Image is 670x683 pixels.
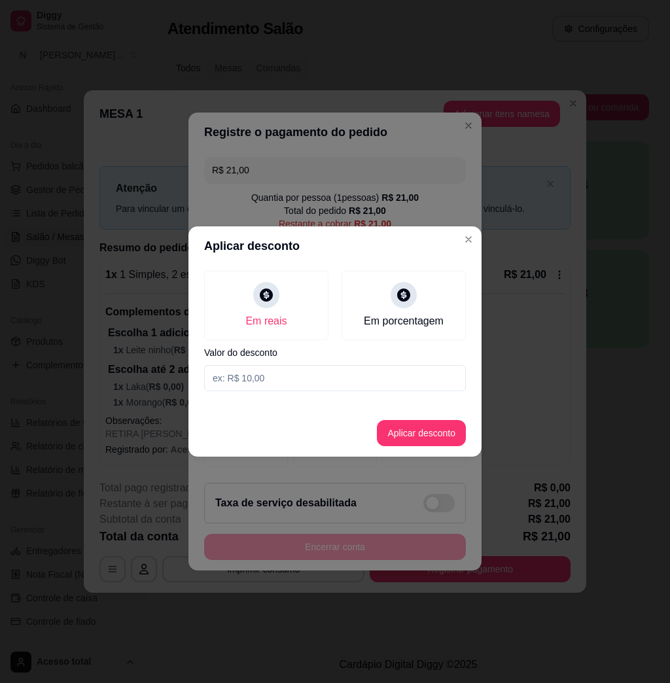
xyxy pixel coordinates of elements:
[204,348,466,357] label: Valor do desconto
[245,313,287,329] div: Em reais
[377,420,466,446] button: Aplicar desconto
[204,365,466,391] input: Valor do desconto
[364,313,444,329] div: Em porcentagem
[188,226,482,266] header: Aplicar desconto
[458,229,479,250] button: Close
